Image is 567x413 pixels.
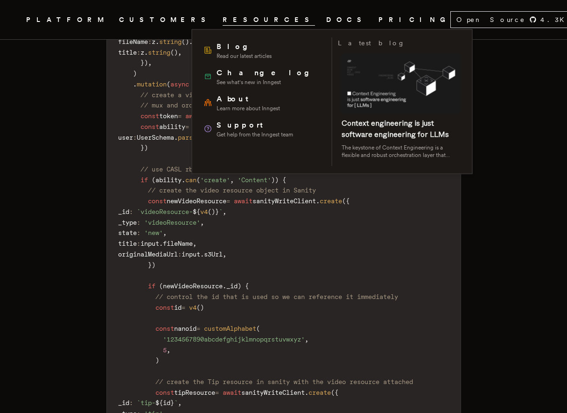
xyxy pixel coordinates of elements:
span: ) [155,356,159,364]
span: ( [342,197,346,205]
span: , [305,335,308,343]
span: id [163,399,170,406]
span: ( [159,282,163,290]
h3: Latest blog [338,37,405,49]
a: AboutLearn more about Inngest [200,90,326,116]
span: nanoid [174,325,196,332]
span: . [133,80,137,88]
span: const [155,304,174,311]
span: . [174,134,178,141]
span: 'videoResource' [144,219,200,226]
span: ) [211,208,215,215]
span: user [118,134,133,141]
span: UserSchema [137,134,174,141]
span: ( [170,49,174,56]
span: , [223,208,226,215]
span: = [196,325,200,332]
span: . [200,250,204,258]
span: { [282,176,286,184]
span: ` [137,399,140,406]
span: // create the Tip resource in sanity with the video resource attached [155,378,413,385]
span: await [223,389,241,396]
span: _id [118,399,129,406]
span: _id [226,282,238,290]
span: ( [331,389,335,396]
span: . [316,197,320,205]
span: Blog [217,41,272,52]
span: . [144,49,148,56]
span: . [223,282,226,290]
span: ) [144,59,148,66]
span: customAlphabet [204,325,256,332]
span: // create a video resource, which should trigger the process of uploading to [140,91,424,99]
span: async [170,80,189,88]
span: // use CASL rbac to check if the user can create content [140,165,350,173]
span: , [193,240,196,247]
span: ) [275,176,279,184]
span: originalMediaUrl [118,250,178,258]
span: = [182,304,185,311]
span: ${ [155,399,163,406]
span: . [182,176,185,184]
span: : [133,134,137,141]
span: : [137,240,140,247]
button: PLATFORM [26,14,108,26]
span: , [167,346,170,354]
span: Read our latest articles [217,52,272,60]
span: ) [144,144,148,151]
span: Support [217,120,293,131]
span: ( [208,208,211,215]
span: ( [256,325,260,332]
span: if [148,282,155,290]
a: Context engineering is just software engineering for LLMs [342,119,449,139]
span: Changelog [217,67,316,78]
span: state [118,229,137,236]
span: tip- [140,399,155,406]
span: z [152,38,155,45]
span: ( [196,304,200,311]
span: . [189,38,193,45]
span: 'create' [200,176,230,184]
span: v4 [189,304,196,311]
span: input [182,250,200,258]
span: . [155,38,159,45]
span: Learn more about Inngest [217,105,280,112]
span: const [155,325,174,332]
span: // control the id that is used so we can reference it immediately [155,293,398,300]
span: , [200,219,204,226]
span: , [178,399,182,406]
span: // mux and ordering a transcript because of the active webhook [140,101,372,109]
a: CUSTOMERS [119,14,211,26]
span: create [320,197,342,205]
span: string [159,38,182,45]
span: } [140,59,144,66]
span: ( [152,176,155,184]
span: ability [155,176,182,184]
span: newVideoResource [167,197,226,205]
span: About [217,93,280,105]
span: = [215,389,219,396]
span: ( [182,38,185,45]
a: SupportGet help from the Inngest team [200,116,326,142]
span: { [245,282,249,290]
span: ( [196,176,200,184]
span: ` [137,208,140,215]
span: 'Content' [238,176,271,184]
span: ) [152,261,155,269]
span: ) [174,49,178,56]
a: BlogRead our latest articles [200,37,326,64]
span: : [148,38,152,45]
span: , [230,176,234,184]
span: input [140,240,159,247]
span: title [118,240,137,247]
span: // create the video resource object in Sanity [148,186,316,194]
span: : [137,229,140,236]
span: . [305,389,308,396]
span: can [185,176,196,184]
span: sanityWriteClient [252,197,316,205]
span: , [148,59,152,66]
span: } [170,399,174,406]
span: fileName [163,240,193,247]
span: v4 [200,208,208,215]
span: create [308,389,331,396]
